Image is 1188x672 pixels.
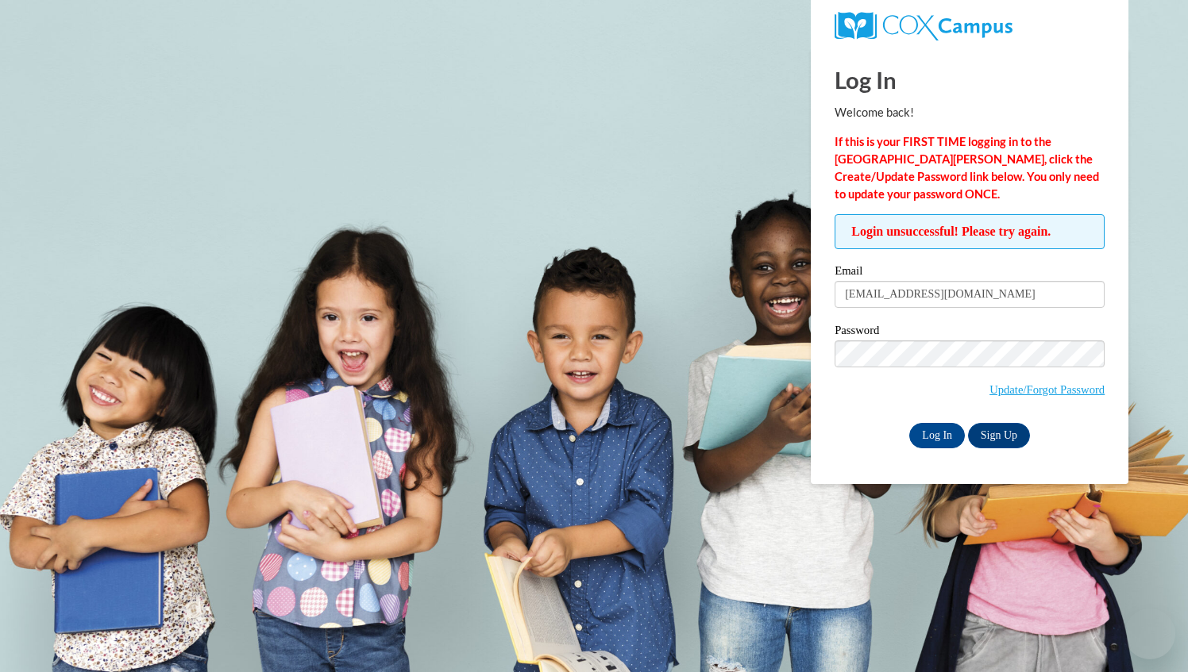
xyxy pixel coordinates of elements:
[835,135,1099,201] strong: If this is your FIRST TIME logging in to the [GEOGRAPHIC_DATA][PERSON_NAME], click the Create/Upd...
[835,63,1105,96] h1: Log In
[835,12,1105,40] a: COX Campus
[909,423,965,448] input: Log In
[968,423,1030,448] a: Sign Up
[835,104,1105,121] p: Welcome back!
[835,265,1105,281] label: Email
[835,324,1105,340] label: Password
[1124,609,1175,659] iframe: Button to launch messaging window
[835,214,1105,249] span: Login unsuccessful! Please try again.
[835,12,1012,40] img: COX Campus
[989,383,1105,396] a: Update/Forgot Password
